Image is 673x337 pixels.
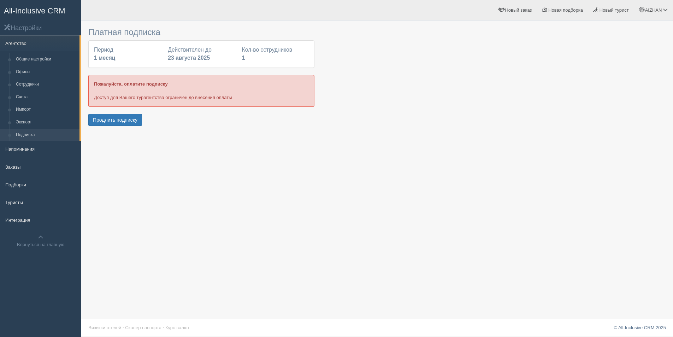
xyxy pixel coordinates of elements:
b: Пожалуйста, оплатите подписку [94,81,168,87]
div: Действителен до [164,46,238,62]
a: All-Inclusive CRM [0,0,81,20]
div: Кол-во сотрудников [238,46,312,62]
a: Экспорт [13,116,79,129]
div: Период [90,46,164,62]
a: Импорт [13,103,79,116]
a: Сотрудники [13,78,79,91]
span: · [123,325,124,330]
b: 1 [242,55,245,61]
a: Визитки отелей [88,325,121,330]
a: Офисы [13,66,79,79]
span: · [163,325,164,330]
a: Сканер паспорта [125,325,161,330]
a: Подписка [13,129,79,141]
b: 1 месяц [94,55,115,61]
h3: Платная подписка [88,28,314,37]
span: All-Inclusive CRM [4,6,65,15]
div: Доступ для Вашего турагентства ограничен до внесения оплаты [88,75,314,106]
b: 23 августа 2025 [168,55,210,61]
span: AIZHAN [645,7,662,13]
span: Новый турист [600,7,629,13]
button: Продлить подписку [88,114,142,126]
a: © All-Inclusive CRM 2025 [614,325,666,330]
a: Курс валют [165,325,189,330]
a: Общие настройки [13,53,79,66]
span: Новая подборка [548,7,583,13]
a: Счета [13,91,79,104]
span: Новый заказ [505,7,532,13]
